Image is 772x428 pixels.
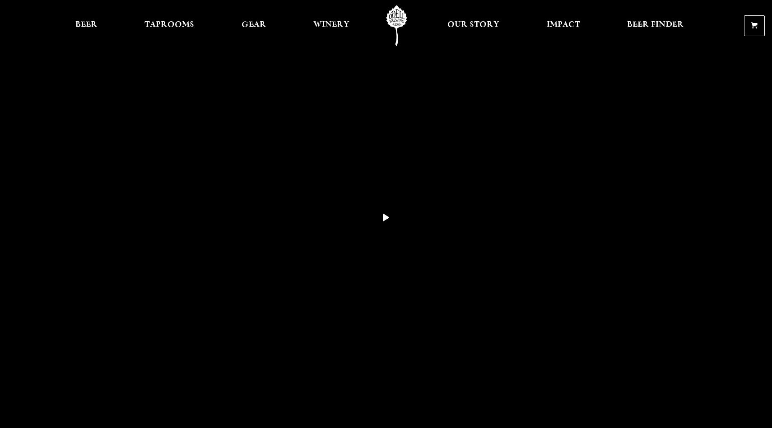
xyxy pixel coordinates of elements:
[242,21,266,28] span: Gear
[144,21,194,28] span: Taprooms
[313,21,349,28] span: Winery
[621,5,690,46] a: Beer Finder
[236,5,272,46] a: Gear
[541,5,586,46] a: Impact
[380,5,414,46] a: Odell Home
[447,21,499,28] span: Our Story
[547,21,580,28] span: Impact
[627,21,684,28] span: Beer Finder
[139,5,200,46] a: Taprooms
[307,5,355,46] a: Winery
[70,5,103,46] a: Beer
[75,21,98,28] span: Beer
[442,5,505,46] a: Our Story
